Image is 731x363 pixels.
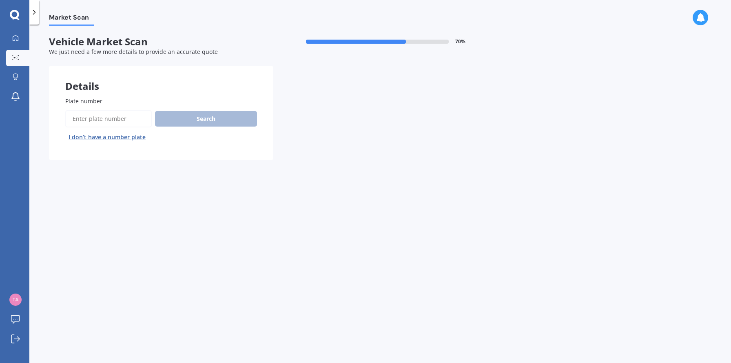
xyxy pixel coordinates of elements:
[49,66,273,90] div: Details
[455,39,465,45] span: 70 %
[65,110,152,127] input: Enter plate number
[49,36,273,48] span: Vehicle Market Scan
[65,131,149,144] button: I don’t have a number plate
[9,294,22,306] img: 2cba96674bf74ea909efda4b035aae77
[49,48,218,56] span: We just need a few more details to provide an accurate quote
[49,13,94,24] span: Market Scan
[65,97,102,105] span: Plate number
